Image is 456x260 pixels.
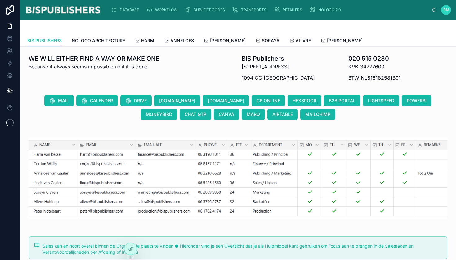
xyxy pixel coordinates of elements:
span: SUBJECT CODES [194,7,225,12]
h1: WE WILL EITHER FIND A WAY OR MAKE ONE [29,54,159,63]
span: ANNELOES [170,37,194,44]
button: MAIL [44,95,74,106]
span: DRIVE [134,98,147,104]
span: WORKFLOW [155,7,177,12]
span: LIGHTSPEED [368,98,394,104]
span: NOLOCO ARCHITECTURE [72,37,125,44]
button: MONEYBIRD [141,109,177,120]
button: CALENDER [76,95,118,106]
button: CANVA [214,109,239,120]
span: ALIVRE [296,37,311,44]
span: BM [443,7,449,12]
a: [PERSON_NAME] [321,35,363,47]
span: DATABASE [120,7,139,12]
p: Because it always seems impossible until it is done [29,63,159,70]
div: Sales kan en hoort overal binnen de Organisatie plaats te vinden ● Hieronder vind je een Overzich... [42,243,442,255]
button: MARQ [242,109,265,120]
span: [DOMAIN_NAME] [208,98,244,104]
span: POWERBI [407,98,427,104]
h1: 020 515 0230 [348,54,401,63]
span: BIS PUBLISHERS [27,37,62,44]
span: CALENDER [90,98,113,104]
a: RETAILERS [272,4,306,15]
span: CHAT GTP [185,111,206,117]
span: CB ONLINE [257,98,280,104]
span: MAILCHIMP [305,111,330,117]
p: KVK 34277600 [348,63,401,70]
span: HEXSPOOR [293,98,316,104]
img: 28141-nolocoover.png [29,137,447,219]
a: SUBJECT CODES [183,4,229,15]
a: TRANSPORTS [230,4,271,15]
span: AIRTABLE [272,111,293,117]
button: LIGHTSPEED [363,95,399,106]
button: HEXSPOOR [288,95,321,106]
span: SORAYA [262,37,279,44]
h1: BIS Publishers [242,54,315,63]
span: RETAILERS [283,7,302,12]
div: scrollable content [106,3,431,17]
span: [DOMAIN_NAME] [159,98,195,104]
button: AIRTABLE [267,109,298,120]
button: CB ONLINE [252,95,285,106]
a: WORKFLOW [145,4,182,15]
span: Sales kan en hoort overal binnen de Organisatie plaats te vinden ● Hieronder vind je een Overzich... [42,243,414,255]
img: App logo [25,5,101,15]
p: 1094 CC [GEOGRAPHIC_DATA] [242,74,315,82]
a: [PERSON_NAME] [204,35,246,47]
a: BIS PUBLISHERS [27,35,62,47]
span: [PERSON_NAME] [210,37,246,44]
span: [PERSON_NAME] [327,37,363,44]
a: DATABASE [109,4,143,15]
span: TRANSPORTS [241,7,266,12]
p: BTW NL818182581B01 [348,74,401,82]
button: MAILCHIMP [300,109,335,120]
button: [DOMAIN_NAME] [154,95,200,106]
button: B2B PORTAL [324,95,360,106]
a: HARM [135,35,154,47]
p: [STREET_ADDRESS] [242,63,315,70]
button: DRIVE [120,95,152,106]
button: [DOMAIN_NAME] [203,95,249,106]
button: CHAT GTP [180,109,211,120]
span: CANVA [219,111,234,117]
span: NOLOCO 2.0 [318,7,341,12]
a: NOLOCO 2.0 [308,4,345,15]
a: ALIVRE [289,35,311,47]
a: ANNELOES [164,35,194,47]
span: HARM [141,37,154,44]
a: NOLOCO ARCHITECTURE [72,35,125,47]
span: B2B PORTAL [329,98,355,104]
a: SORAYA [256,35,279,47]
span: MONEYBIRD [146,111,172,117]
button: POWERBI [402,95,431,106]
span: MAIL [58,98,69,104]
span: MARQ [247,111,260,117]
